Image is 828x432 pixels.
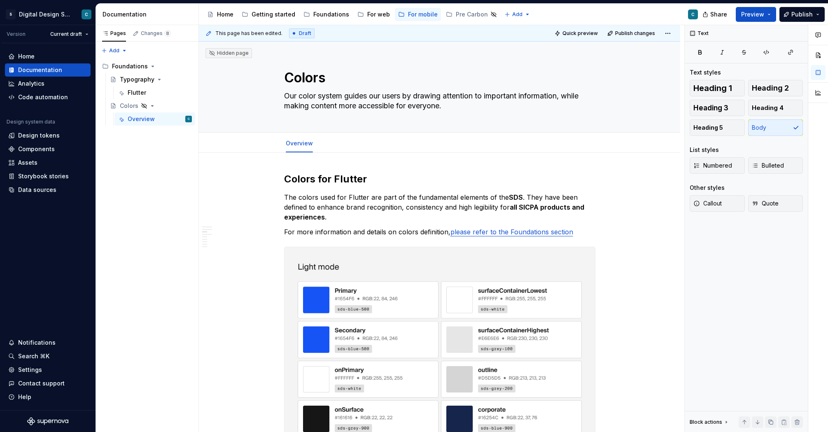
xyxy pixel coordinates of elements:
div: Page tree [99,60,195,126]
button: Quick preview [552,28,602,39]
a: Components [5,142,91,156]
a: Documentation [5,63,91,77]
button: Heading 4 [748,100,803,116]
p: For more information and details on colors definition, [284,227,595,237]
span: This page has been edited. [215,30,282,37]
span: Add [512,11,522,18]
a: Analytics [5,77,91,90]
span: Draft [299,30,311,37]
button: Contact support [5,377,91,390]
p: The colors used for Flutter are part of the fundamental elements of the . They have been defined ... [284,192,595,222]
div: Hidden page [209,50,249,56]
div: Block actions [690,416,730,428]
button: SDigital Design SystemC [2,5,94,23]
div: For web [367,10,390,19]
button: Share [698,7,732,22]
div: Design system data [7,119,55,125]
span: 8 [164,30,171,37]
button: Heading 1 [690,80,745,96]
div: Page tree [204,6,500,23]
a: Storybook stories [5,170,91,183]
span: Publish [791,10,813,19]
span: Add [109,47,119,54]
button: Current draft [47,28,92,40]
a: Overview [286,140,313,147]
a: Settings [5,363,91,376]
a: Design tokens [5,129,91,142]
div: Flutter [128,89,146,97]
button: Notifications [5,336,91,349]
span: Heading 1 [693,84,732,92]
div: Other styles [690,184,725,192]
span: Heading 5 [693,124,723,132]
div: Overview [282,134,316,152]
button: Callout [690,195,745,212]
div: C [85,11,88,18]
div: Foundations [313,10,349,19]
span: Bulleted [752,161,784,170]
a: please refer to the Foundations section [450,228,573,236]
div: Code automation [18,93,68,101]
button: Heading 3 [690,100,745,116]
div: Version [7,31,26,37]
div: Contact support [18,379,65,388]
span: Heading 3 [693,104,728,112]
div: Documentation [103,10,195,19]
div: Settings [18,366,42,374]
span: Current draft [50,31,82,37]
div: Changes [141,30,171,37]
div: Search ⌘K [18,352,49,360]
div: Home [217,10,233,19]
div: Documentation [18,66,62,74]
a: Foundations [300,8,352,21]
div: Data sources [18,186,56,194]
span: Numbered [693,161,732,170]
button: Quote [748,195,803,212]
div: Analytics [18,79,44,88]
a: Code automation [5,91,91,104]
svg: Supernova Logo [27,417,68,425]
button: Bulleted [748,157,803,174]
h2: Colors for Flutter [284,173,595,186]
div: C [691,11,695,18]
div: C [188,115,190,123]
a: For web [354,8,393,21]
div: Storybook stories [18,172,69,180]
span: Quick preview [562,30,598,37]
div: Overview [128,115,155,123]
div: Pages [102,30,126,37]
a: Typography [107,73,195,86]
textarea: Our color system guides our users by drawing attention to important information, while making con... [282,89,594,112]
strong: SDS [509,193,523,201]
div: Foundations [99,60,195,73]
div: Design tokens [18,131,60,140]
div: Components [18,145,55,153]
button: Add [502,9,533,20]
a: Getting started [238,8,299,21]
button: Publish changes [605,28,659,39]
span: Quote [752,199,779,208]
div: Home [18,52,35,61]
div: Typography [120,75,154,84]
a: Pre Carbon [443,8,500,21]
div: Getting started [252,10,295,19]
span: Preview [741,10,764,19]
textarea: Colors [282,68,594,88]
button: Numbered [690,157,745,174]
span: Heading 4 [752,104,784,112]
a: Home [204,8,237,21]
span: Share [710,10,727,19]
div: Digital Design System [19,10,72,19]
button: Publish [779,7,825,22]
a: Home [5,50,91,63]
a: Assets [5,156,91,169]
a: Colors [107,99,195,112]
div: Notifications [18,339,56,347]
a: OverviewC [114,112,195,126]
div: Assets [18,159,37,167]
button: Preview [736,7,776,22]
div: S [6,9,16,19]
span: Heading 2 [752,84,789,92]
button: Help [5,390,91,404]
